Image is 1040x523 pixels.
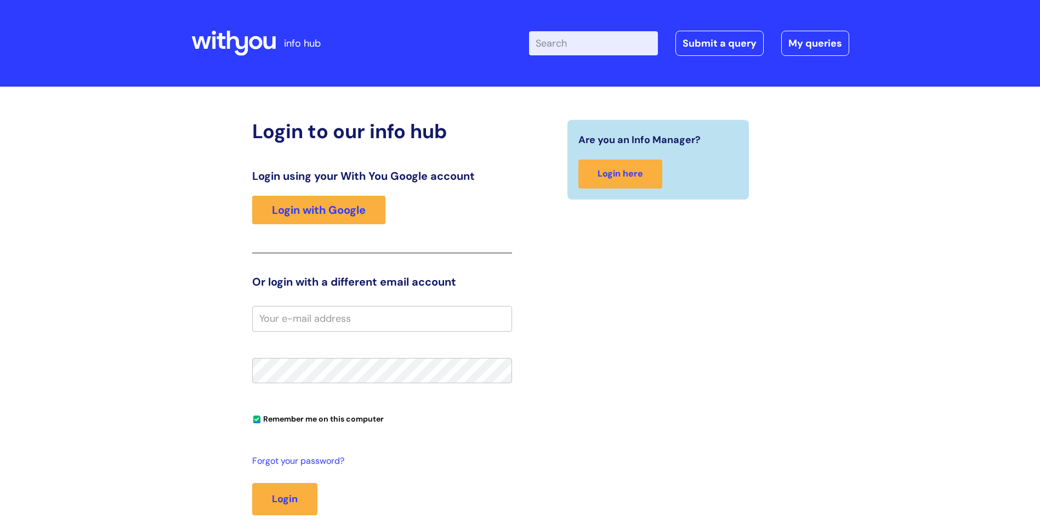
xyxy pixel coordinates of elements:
[252,120,512,143] h2: Login to our info hub
[252,169,512,183] h3: Login using your With You Google account
[252,306,512,331] input: Your e-mail address
[675,31,764,56] a: Submit a query
[252,275,512,288] h3: Or login with a different email account
[529,31,658,55] input: Search
[578,131,701,149] span: Are you an Info Manager?
[252,196,385,224] a: Login with Google
[252,483,317,515] button: Login
[252,453,507,469] a: Forgot your password?
[252,410,512,427] div: You can uncheck this option if you're logging in from a shared device
[253,416,260,423] input: Remember me on this computer
[781,31,849,56] a: My queries
[578,160,662,189] a: Login here
[252,412,384,424] label: Remember me on this computer
[284,35,321,52] p: info hub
